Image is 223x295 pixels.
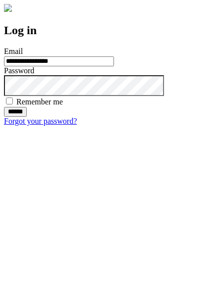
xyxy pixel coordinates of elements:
label: Email [4,47,23,55]
a: Forgot your password? [4,117,77,125]
img: logo-4e3dc11c47720685a147b03b5a06dd966a58ff35d612b21f08c02c0306f2b779.png [4,4,12,12]
label: Password [4,66,34,75]
label: Remember me [16,98,63,106]
h2: Log in [4,24,219,37]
